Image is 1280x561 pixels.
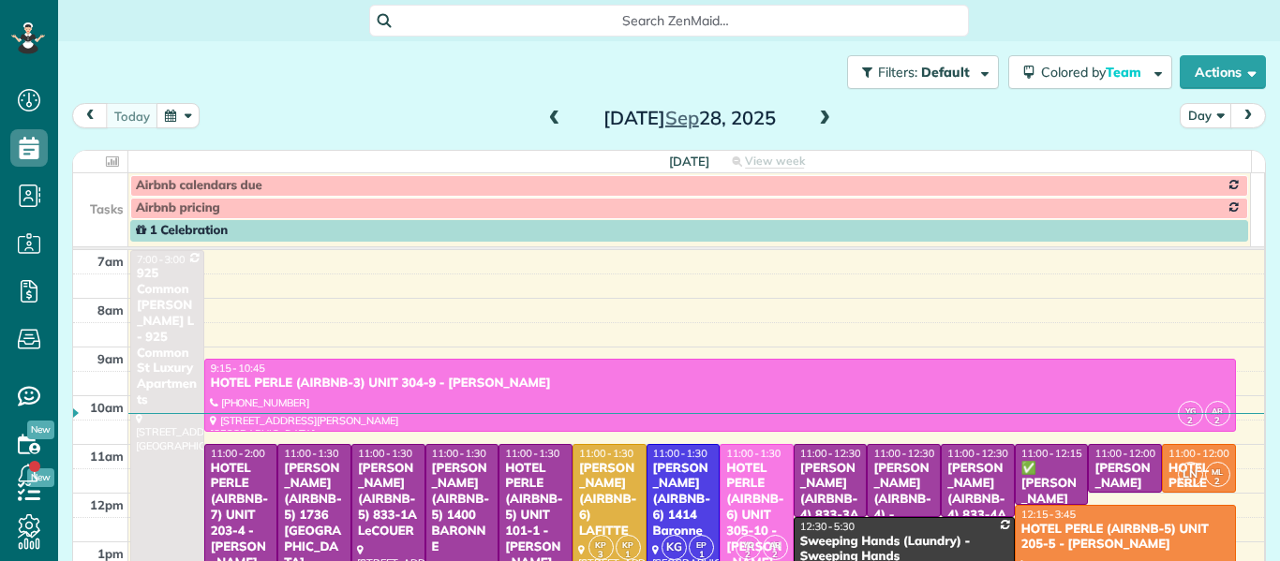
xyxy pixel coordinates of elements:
a: Filters: Default [838,55,999,89]
span: View week [745,154,805,169]
span: 7am [97,254,124,269]
small: 2 [1179,412,1202,430]
span: [DATE] [669,154,709,169]
span: 8am [97,303,124,317]
span: 12pm [90,497,124,512]
span: 11:00 - 1:30 [579,447,633,460]
span: 11:00 - 1:30 [358,447,412,460]
h2: [DATE] 28, 2025 [573,108,807,128]
button: Actions [1180,55,1266,89]
span: 11:00 - 12:00 [1094,447,1155,460]
span: 11:00 - 1:30 [653,447,707,460]
span: AR [1212,406,1223,416]
span: 11:00 - 1:30 [726,447,781,460]
span: EP [696,539,707,550]
div: [PERSON_NAME] (AIRBNB-4) 833-4A ZIGGY [946,461,1009,539]
button: Filters: Default [847,55,999,89]
span: LN [1178,462,1203,487]
span: KP [622,539,633,550]
span: 11:00 - 12:30 [873,447,934,460]
button: next [1230,103,1266,128]
small: 2 [1206,473,1229,491]
div: HOTEL PERLE (AIRBNB-3) UNIT 304-9 - [PERSON_NAME] [210,376,1230,391]
span: Default [921,64,971,81]
span: ML [1212,466,1223,477]
span: Team [1106,64,1144,81]
button: Colored byTeam [1008,55,1172,89]
button: prev [72,103,108,128]
span: Airbnb calendars due [136,178,262,193]
div: [PERSON_NAME] (AIRBNB-5) 1400 BARONNE [431,461,494,555]
small: 2 [1206,412,1229,430]
span: KG [662,535,687,560]
span: 12:30 - 5:30 [800,520,855,533]
span: 10am [90,400,124,415]
span: 11:00 - 12:30 [800,447,861,460]
div: HOTEL PERLE (AIRBNB-5) UNIT 205-5 - [PERSON_NAME] [1020,522,1230,554]
span: 11:00 - 2:00 [211,447,265,460]
span: KP [595,539,606,550]
span: 11:00 - 1:30 [432,447,486,460]
span: 11:00 - 12:00 [1168,447,1229,460]
span: YG [1185,406,1196,416]
span: YG [743,539,753,550]
div: [PERSON_NAME] (AIRBNB-6) LAFITTE [578,461,641,539]
span: 11:00 - 1:30 [284,447,338,460]
span: 11:00 - 12:15 [1021,447,1082,460]
span: 9:15 - 10:45 [211,362,265,375]
span: 11:00 - 1:30 [505,447,559,460]
span: 11am [90,449,124,464]
span: 12:15 - 3:45 [1021,508,1076,521]
span: 11:00 - 12:30 [947,447,1008,460]
span: New [27,421,54,439]
button: Day [1180,103,1232,128]
div: [PERSON_NAME] (AIRBNB-5) 833-1A LeCOUER [357,461,420,539]
span: Sep [665,106,699,129]
button: today [106,103,158,128]
span: 9am [97,351,124,366]
span: AR [769,539,781,550]
span: 1 Celebration [136,223,228,238]
span: Colored by [1041,64,1148,81]
div: [PERSON_NAME] (AIRBNB-6) 1414 Baronne [652,461,715,539]
span: 7:00 - 3:00 [137,253,186,266]
span: Filters: [878,64,917,81]
span: Airbnb pricing [136,200,220,215]
div: 925 Common [PERSON_NAME] L - 925 Common St Luxury Apartments [136,266,199,408]
span: 1pm [97,546,124,561]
